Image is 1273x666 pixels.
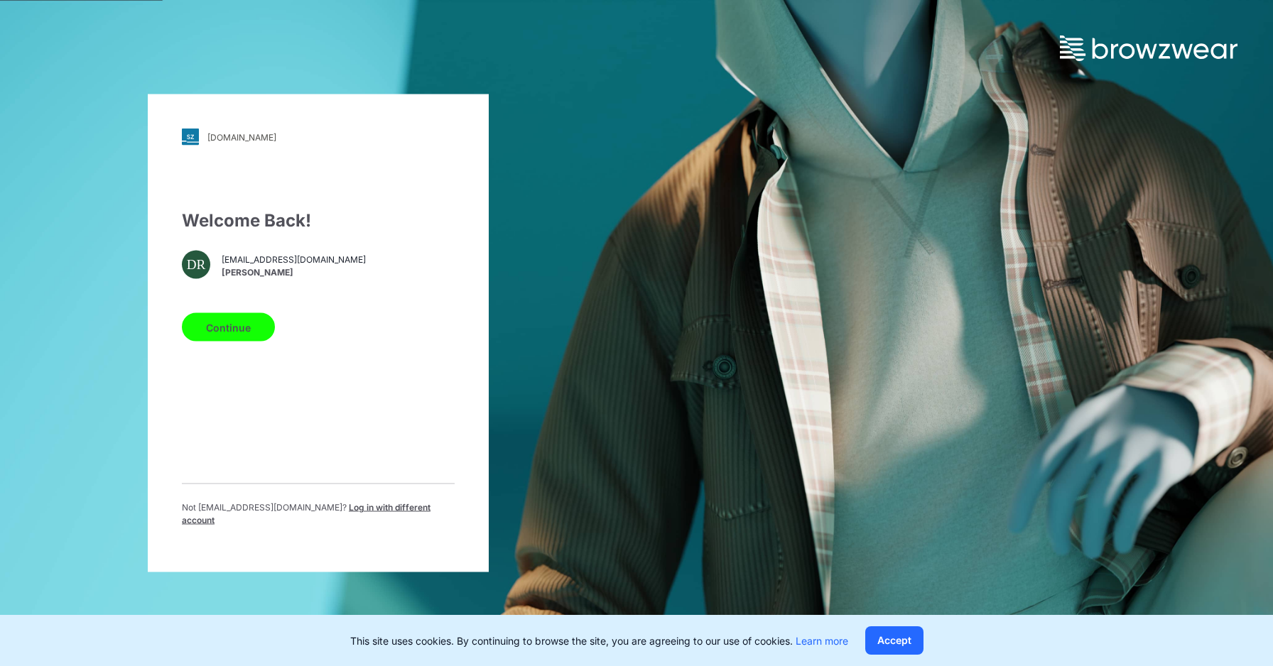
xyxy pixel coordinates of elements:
[207,131,276,142] div: [DOMAIN_NAME]
[182,501,455,527] p: Not [EMAIL_ADDRESS][DOMAIN_NAME] ?
[865,626,923,655] button: Accept
[182,208,455,234] div: Welcome Back!
[182,313,275,342] button: Continue
[796,635,848,647] a: Learn more
[1060,36,1237,61] img: browzwear-logo.73288ffb.svg
[182,129,199,146] img: svg+xml;base64,PHN2ZyB3aWR0aD0iMjgiIGhlaWdodD0iMjgiIHZpZXdCb3g9IjAgMCAyOCAyOCIgZmlsbD0ibm9uZSIgeG...
[222,266,366,278] span: [PERSON_NAME]
[182,129,455,146] a: [DOMAIN_NAME]
[350,633,848,648] p: This site uses cookies. By continuing to browse the site, you are agreeing to our use of cookies.
[182,251,210,279] div: DR
[222,253,366,266] span: [EMAIL_ADDRESS][DOMAIN_NAME]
